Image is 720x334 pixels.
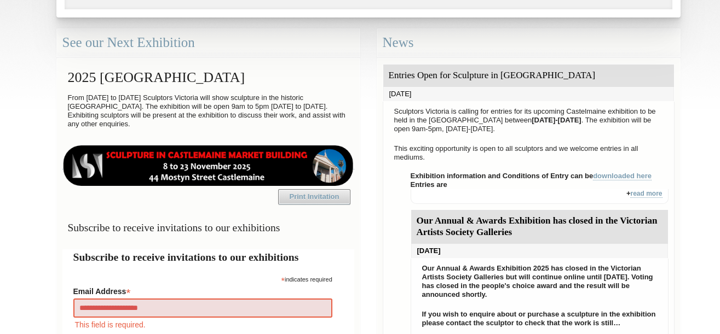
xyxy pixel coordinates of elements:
[383,87,674,101] div: [DATE]
[56,28,360,57] div: See our Next Exhibition
[62,64,354,91] h2: 2025 [GEOGRAPHIC_DATA]
[389,142,669,165] p: This exciting opportunity is open to all sculptors and we welcome entries in all mediums.
[73,284,332,297] label: Email Address
[593,172,652,180] a: downloaded here
[73,319,332,331] div: This field is required.
[62,91,354,131] p: From [DATE] to [DATE] Sculptors Victoria will show sculpture in the historic [GEOGRAPHIC_DATA]. T...
[377,28,681,57] div: News
[532,116,581,124] strong: [DATE]-[DATE]
[73,273,332,284] div: indicates required
[383,65,674,87] div: Entries Open for Sculpture in [GEOGRAPHIC_DATA]
[411,244,668,258] div: [DATE]
[389,104,669,136] p: Sculptors Victoria is calling for entries for its upcoming Castelmaine exhibition to be held in t...
[411,172,652,180] strong: Exhibition information and Conditions of Entry can be
[62,145,354,186] img: castlemaine-ldrbd25v2.png
[73,249,343,265] h2: Subscribe to receive invitations to our exhibitions
[417,307,663,330] p: If you wish to enquire about or purchase a sculpture in the exhibition please contact the sculpto...
[417,261,663,302] p: Our Annual & Awards Exhibition 2025 has closed in the Victorian Artists Society Galleries but wil...
[62,217,354,238] h3: Subscribe to receive invitations to our exhibitions
[278,189,350,204] a: Print Invitation
[630,190,662,198] a: read more
[411,210,668,244] div: Our Annual & Awards Exhibition has closed in the Victorian Artists Society Galleries
[411,189,669,204] div: +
